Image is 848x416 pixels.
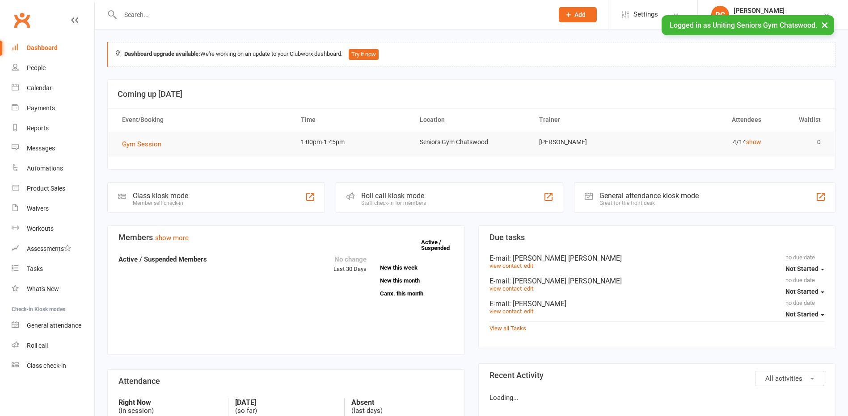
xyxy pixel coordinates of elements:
a: edit [524,308,533,315]
button: Not Started [785,306,824,322]
a: Payments [12,98,94,118]
input: Search... [118,8,547,21]
div: Last 30 Days [333,254,367,274]
a: show more [155,234,189,242]
strong: [DATE] [235,398,338,407]
a: Automations [12,158,94,179]
div: Class check-in [27,362,66,369]
td: 0 [769,132,829,153]
div: People [27,64,46,71]
a: Messages [12,138,94,158]
div: Reports [27,125,49,132]
h3: Recent Activity [489,371,825,380]
p: Loading... [489,392,825,403]
div: Payments [27,104,55,112]
div: Roll call [27,342,48,349]
div: Class kiosk mode [133,191,188,200]
a: General attendance kiosk mode [12,316,94,336]
div: General attendance kiosk mode [599,191,699,200]
td: 1:00pm-1:45pm [293,132,412,153]
div: Assessments [27,245,71,252]
div: Product Sales [27,185,65,192]
div: We're working on an update to your Clubworx dashboard. [107,42,835,67]
span: : [PERSON_NAME] [509,300,566,308]
th: Event/Booking [114,108,293,131]
a: Canx. this month [380,291,454,296]
a: Active / Suspended [421,233,460,258]
span: : [PERSON_NAME] [PERSON_NAME] [509,254,622,262]
td: 4/14 [650,132,769,153]
span: : [PERSON_NAME] [PERSON_NAME] [509,277,622,285]
a: Dashboard [12,38,94,58]
div: E-mail [489,300,825,308]
div: Staff check-in for members [361,200,426,206]
strong: Right Now [118,398,221,407]
h3: Members [118,233,454,242]
th: Trainer [531,108,650,131]
a: Calendar [12,78,94,98]
th: Time [293,108,412,131]
div: General attendance [27,322,81,329]
td: Seniors Gym Chatswood [412,132,531,153]
h3: Coming up [DATE] [118,90,825,99]
strong: Absent [351,398,454,407]
td: [PERSON_NAME] [531,132,650,153]
h3: Due tasks [489,233,825,242]
span: Not Started [785,311,818,318]
div: No change [333,254,367,265]
div: Calendar [27,84,52,92]
span: Gym Session [122,140,161,148]
button: Try it now [349,49,379,60]
div: Member self check-in [133,200,188,206]
div: E-mail [489,277,825,285]
div: Dashboard [27,44,58,51]
h3: Attendance [118,377,454,386]
span: Settings [633,4,658,25]
div: Workouts [27,225,54,232]
a: Workouts [12,219,94,239]
button: All activities [755,371,824,386]
a: Tasks [12,259,94,279]
div: Great for the front desk [599,200,699,206]
div: Uniting Seniors Gym Chatswood [734,15,823,23]
a: Waivers [12,199,94,219]
strong: Dashboard upgrade available: [124,50,200,57]
a: view contact [489,285,522,292]
span: All activities [765,374,802,383]
div: (in session) [118,398,221,415]
div: Tasks [27,265,43,272]
th: Attendees [650,108,769,131]
button: × [817,15,833,34]
a: New this week [380,265,454,270]
button: Add [559,7,597,22]
a: edit [524,262,533,269]
a: view contact [489,262,522,269]
div: [PERSON_NAME] [734,7,823,15]
a: show [746,138,761,146]
a: edit [524,285,533,292]
a: New this month [380,278,454,283]
div: (so far) [235,398,338,415]
span: Not Started [785,288,818,295]
button: Not Started [785,261,824,277]
div: Roll call kiosk mode [361,191,426,200]
div: Automations [27,165,63,172]
strong: Active / Suspended Members [118,255,207,263]
a: Reports [12,118,94,138]
th: Waitlist [769,108,829,131]
button: Not Started [785,283,824,300]
div: Messages [27,145,55,152]
a: Assessments [12,239,94,259]
a: view contact [489,308,522,315]
div: E-mail [489,254,825,262]
a: Clubworx [11,9,33,31]
a: What's New [12,279,94,299]
button: Gym Session [122,139,168,150]
span: Add [574,11,586,18]
div: Waivers [27,205,49,212]
span: Not Started [785,265,818,272]
a: Roll call [12,336,94,356]
a: Class kiosk mode [12,356,94,376]
div: RC [711,6,729,24]
div: (last days) [351,398,454,415]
